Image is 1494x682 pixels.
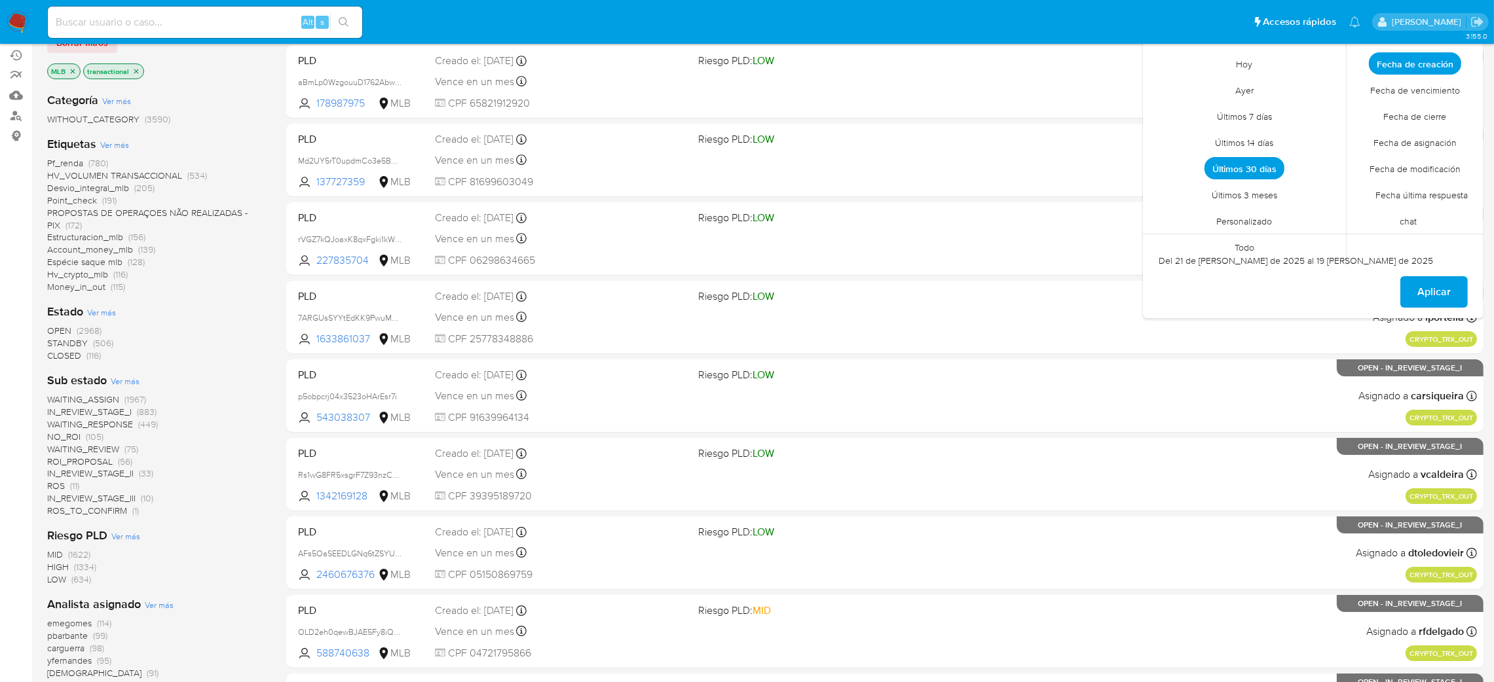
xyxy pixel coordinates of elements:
[1263,15,1336,29] span: Accesos rápidos
[303,16,313,28] span: Alt
[1470,15,1484,29] a: Salir
[1392,16,1466,28] p: manuel.flocco@mercadolibre.com
[330,13,357,31] button: search-icon
[48,14,362,31] input: Buscar usuario o caso...
[320,16,324,28] span: s
[1466,31,1487,41] span: 3.155.0
[1349,16,1360,27] a: Notificaciones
